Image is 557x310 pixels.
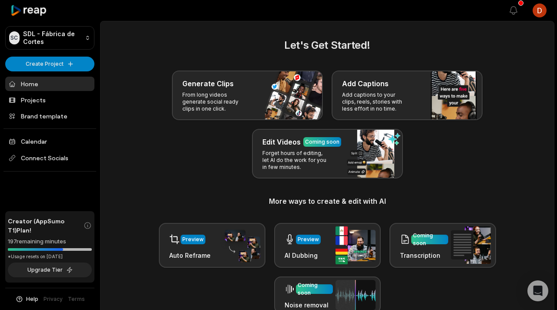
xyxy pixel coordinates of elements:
div: 197 remaining minutes [8,237,92,246]
div: Open Intercom Messenger [527,280,548,301]
div: Coming soon [298,281,331,297]
h3: More ways to create & edit with AI [111,196,544,206]
img: noise_removal.png [336,280,376,310]
div: Coming soon [305,138,339,146]
span: Connect Socials [5,150,94,166]
img: transcription.png [451,226,491,264]
p: From long videos generate social ready clips in one click. [182,91,250,112]
div: Preview [298,236,319,243]
p: SDL - Fábrica de Cortes [23,30,82,46]
div: Coming soon [413,232,446,247]
h3: Add Captions [342,78,389,89]
img: ai_dubbing.png [336,226,376,264]
div: SC [9,31,20,44]
h3: Transcription [400,251,448,260]
h3: Generate Clips [182,78,234,89]
a: Privacy [44,295,63,303]
h2: Let's Get Started! [111,37,544,53]
p: Forget hours of editing, let AI do the work for you in few minutes. [262,150,330,171]
div: Preview [182,236,204,243]
a: Terms [68,295,85,303]
h3: Edit Videos [262,137,301,147]
button: Create Project [5,57,94,71]
h3: Noise removal [285,300,333,310]
span: Help [26,295,38,303]
a: Home [5,77,94,91]
img: auto_reframe.png [220,229,260,263]
div: *Usage resets on [DATE] [8,253,92,260]
a: Brand template [5,109,94,123]
button: Upgrade Tier [8,263,92,277]
a: Projects [5,93,94,107]
h3: AI Dubbing [285,251,321,260]
span: Creator (AppSumo T1) Plan! [8,216,84,235]
h3: Auto Reframe [169,251,211,260]
a: Calendar [5,134,94,148]
p: Add captions to your clips, reels, stories with less effort in no time. [342,91,409,112]
button: Help [15,295,38,303]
